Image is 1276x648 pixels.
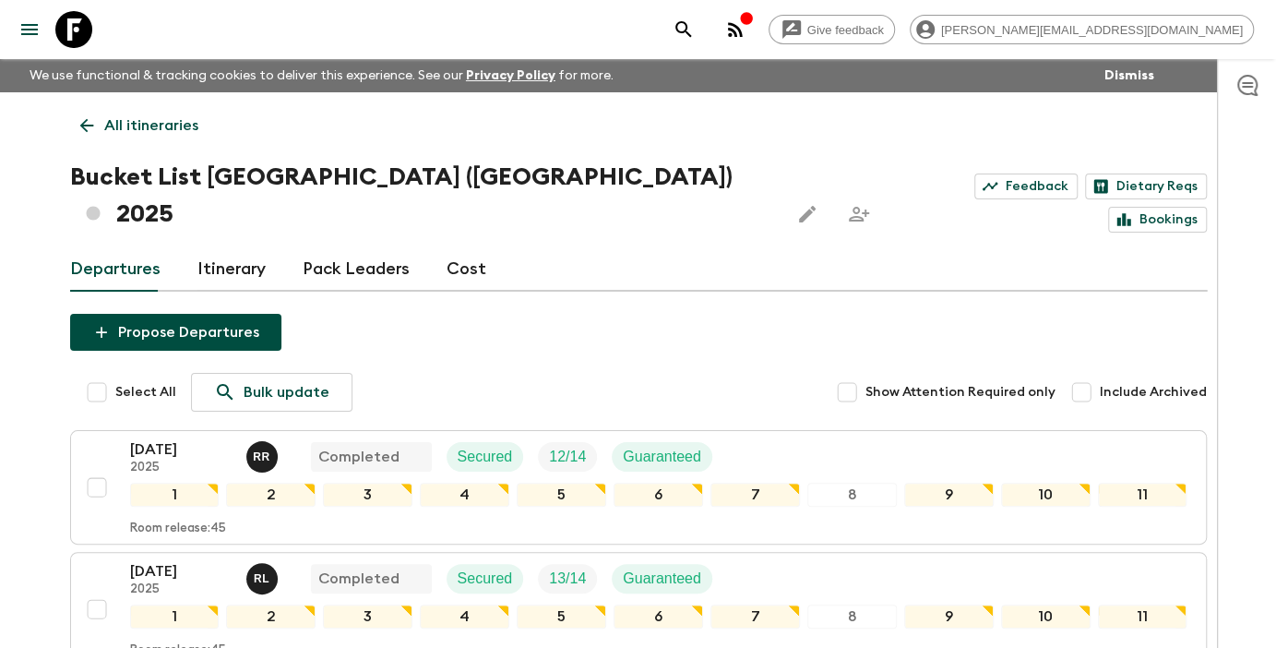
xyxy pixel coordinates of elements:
[549,568,586,590] p: 13 / 14
[115,383,176,402] span: Select All
[807,483,897,507] div: 8
[447,247,486,292] a: Cost
[246,569,281,583] span: Rabata Legend Mpatamali
[323,483,412,507] div: 3
[1100,63,1159,89] button: Dismiss
[226,483,316,507] div: 2
[130,438,232,461] p: [DATE]
[1085,174,1207,199] a: Dietary Reqs
[104,114,198,137] p: All itineraries
[447,564,524,594] div: Secured
[318,568,399,590] p: Completed
[710,605,800,629] div: 7
[70,430,1207,545] button: [DATE]2025Roland RauCompletedSecuredTrip FillGuaranteed1234567891011Room release:45
[904,483,994,507] div: 9
[22,59,621,92] p: We use functional & tracking cookies to deliver this experience. See our for more.
[420,605,509,629] div: 4
[197,247,266,292] a: Itinerary
[797,23,894,37] span: Give feedback
[1001,605,1091,629] div: 10
[70,247,161,292] a: Departures
[538,564,597,594] div: Trip Fill
[458,446,513,468] p: Secured
[303,247,410,292] a: Pack Leaders
[789,196,826,233] button: Edit this itinerary
[70,314,281,351] button: Propose Departures
[807,605,897,629] div: 8
[549,446,586,468] p: 12 / 14
[447,442,524,472] div: Secured
[70,107,209,144] a: All itineraries
[1100,383,1207,402] span: Include Archived
[70,159,774,233] h1: Bucket List [GEOGRAPHIC_DATA] ([GEOGRAPHIC_DATA]) 2025
[865,383,1055,402] span: Show Attention Required only
[130,560,232,582] p: [DATE]
[517,483,606,507] div: 5
[665,11,702,48] button: search adventures
[614,605,703,629] div: 6
[458,568,513,590] p: Secured
[191,373,352,412] a: Bulk update
[1098,483,1187,507] div: 11
[323,605,412,629] div: 3
[226,605,316,629] div: 2
[130,461,232,475] p: 2025
[318,446,399,468] p: Completed
[130,522,226,536] p: Room release: 45
[11,11,48,48] button: menu
[931,23,1253,37] span: [PERSON_NAME][EMAIL_ADDRESS][DOMAIN_NAME]
[130,605,220,629] div: 1
[1098,605,1187,629] div: 11
[130,483,220,507] div: 1
[910,15,1254,44] div: [PERSON_NAME][EMAIL_ADDRESS][DOMAIN_NAME]
[841,196,877,233] span: Share this itinerary
[420,483,509,507] div: 4
[517,605,606,629] div: 5
[1108,207,1207,233] a: Bookings
[538,442,597,472] div: Trip Fill
[769,15,895,44] a: Give feedback
[466,69,555,82] a: Privacy Policy
[130,582,232,597] p: 2025
[974,174,1078,199] a: Feedback
[904,605,994,629] div: 9
[244,381,329,403] p: Bulk update
[246,447,281,462] span: Roland Rau
[1001,483,1091,507] div: 10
